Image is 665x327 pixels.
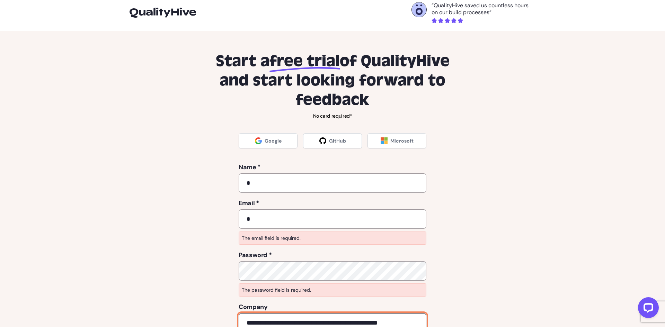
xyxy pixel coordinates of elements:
label: Email * [239,198,426,208]
p: “QualityHive saved us countless hours on our build processes” [432,2,535,16]
img: Otelli Design [412,2,426,17]
p: The email field is required. [239,231,426,245]
span: Start a [216,52,269,71]
p: No card required* [205,112,460,119]
a: GitHub [303,133,362,148]
iframe: LiveChat chat widget [632,294,662,324]
span: of QualityHive and start looking forward to feedback [220,52,450,110]
span: Microsoft [390,137,414,144]
span: Google [265,137,282,144]
span: GitHub [329,137,346,144]
label: Company [239,302,426,312]
span: free trial [269,52,340,71]
img: logo-icon [130,8,196,17]
label: Password * [239,250,426,260]
a: Google [239,133,298,148]
a: Microsoft [367,133,426,148]
p: The password field is required. [239,283,426,297]
label: Name * [239,162,426,172]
